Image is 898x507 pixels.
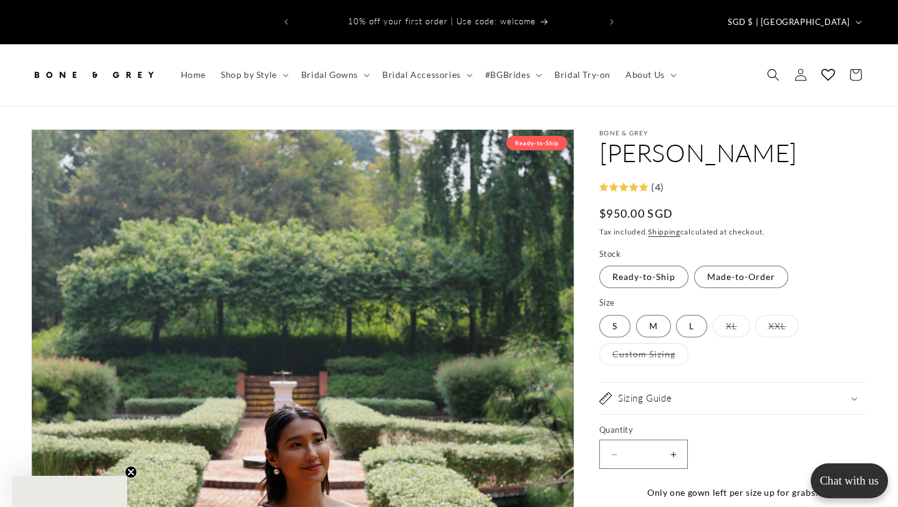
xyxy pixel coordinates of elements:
[625,69,665,80] span: About Us
[599,297,616,309] legend: Size
[554,69,611,80] span: Bridal Try-on
[728,16,850,29] span: SGD $ | [GEOGRAPHIC_DATA]
[31,61,156,89] img: Bone and Grey Bridal
[694,266,788,288] label: Made-to-Order
[173,62,213,88] a: Home
[713,315,750,337] label: XL
[599,266,688,288] label: Ready-to-Ship
[599,343,688,365] label: Custom Sizing
[618,392,672,405] h2: Sizing Guide
[599,315,630,337] label: S
[382,69,461,80] span: Bridal Accessories
[599,248,622,261] legend: Stock
[755,315,799,337] label: XXL
[221,69,277,80] span: Shop by Style
[599,137,867,169] h1: [PERSON_NAME]
[181,69,206,80] span: Home
[636,315,671,337] label: M
[294,62,375,88] summary: Bridal Gowns
[547,62,618,88] a: Bridal Try-on
[648,178,664,196] div: (4)
[301,69,358,80] span: Bridal Gowns
[125,466,137,478] button: Close teaser
[27,57,161,94] a: Bone and Grey Bridal
[618,62,682,88] summary: About Us
[811,474,888,488] p: Chat with us
[12,476,127,507] div: Close teaser
[720,10,867,34] button: SGD $ | [GEOGRAPHIC_DATA]
[599,383,867,414] summary: Sizing Guide
[760,61,787,89] summary: Search
[811,463,888,498] button: Open chatbox
[478,62,547,88] summary: #BGBrides
[273,10,300,34] button: Previous announcement
[648,227,680,236] a: Shipping
[485,69,530,80] span: #BGBrides
[598,10,625,34] button: Next announcement
[599,424,867,437] label: Quantity
[676,315,707,337] label: L
[599,226,867,238] div: Tax included. calculated at checkout.
[599,129,867,137] p: Bone & Grey
[375,62,478,88] summary: Bridal Accessories
[348,16,536,26] span: 10% off your first order | Use code: welcome
[599,205,673,222] span: $950.00 SGD
[599,485,867,500] div: Only one gown left per size up for grabs!
[213,62,294,88] summary: Shop by Style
